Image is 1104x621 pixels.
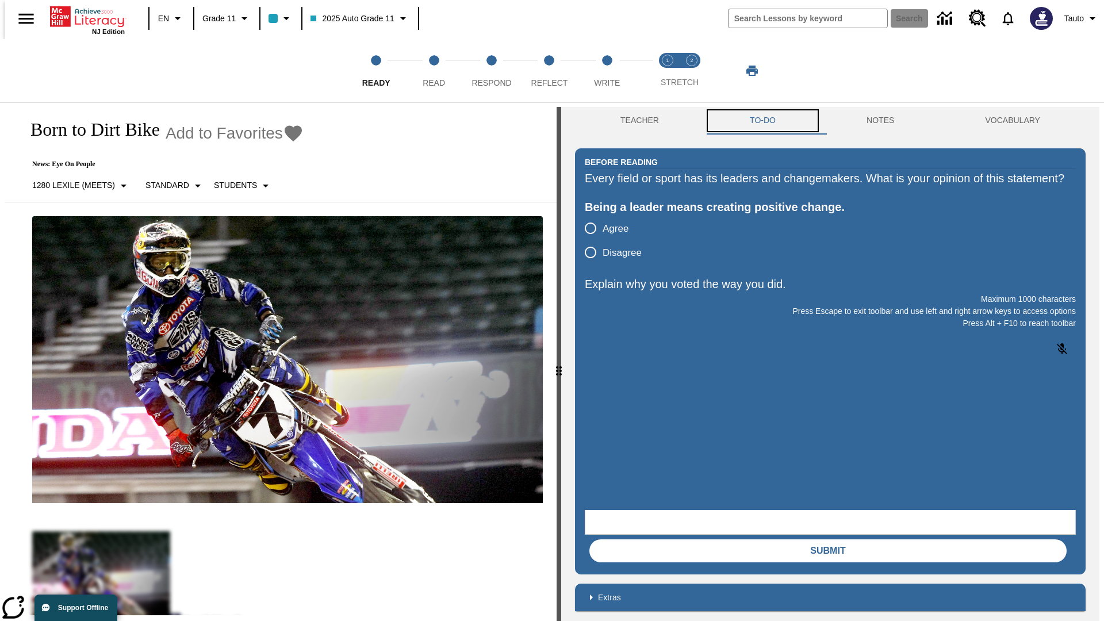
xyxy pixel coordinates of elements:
[423,78,445,87] span: Read
[930,3,962,34] a: Data Center
[661,78,699,87] span: STRETCH
[400,39,467,102] button: Read step 2 of 5
[209,175,277,196] button: Select Student
[940,107,1086,135] button: VOCABULARY
[531,78,568,87] span: Reflect
[557,107,561,621] div: Press Enter or Spacebar and then press right and left arrow keys to move the slider
[1064,13,1084,25] span: Tauto
[9,2,43,36] button: Open side menu
[50,4,125,35] div: Home
[585,305,1076,317] p: Press Escape to exit toolbar and use left and right arrow keys to access options
[589,539,1067,562] button: Submit
[153,8,190,29] button: Language: EN, Select a language
[28,175,135,196] button: Select Lexile, 1280 Lexile (Meets)
[575,107,704,135] button: Teacher
[603,221,628,236] span: Agree
[471,78,511,87] span: Respond
[603,246,642,260] span: Disagree
[18,119,160,140] h1: Born to Dirt Bike
[1030,7,1053,30] img: Avatar
[585,198,1076,216] div: Being a leader means creating positive change.
[585,293,1076,305] p: Maximum 1000 characters
[198,8,256,29] button: Grade: Grade 11, Select a grade
[458,39,525,102] button: Respond step 3 of 5
[92,28,125,35] span: NJ Edition
[574,39,641,102] button: Write step 5 of 5
[651,39,684,102] button: Stretch Read step 1 of 2
[141,175,209,196] button: Scaffolds, Standard
[734,60,770,81] button: Print
[1060,8,1104,29] button: Profile/Settings
[306,8,414,29] button: Class: 2025 Auto Grade 11, Select your class
[962,3,993,34] a: Resource Center, Will open in new tab
[18,160,304,168] p: News: Eye On People
[264,8,298,29] button: Class color is light blue. Change class color
[585,216,651,264] div: poll
[704,107,821,135] button: TO-DO
[666,57,669,63] text: 1
[585,275,1076,293] p: Explain why you voted the way you did.
[34,595,117,621] button: Support Offline
[202,13,236,25] span: Grade 11
[1048,335,1076,363] button: Click to activate and allow voice recognition
[166,124,283,143] span: Add to Favorites
[362,78,390,87] span: Ready
[675,39,708,102] button: Stretch Respond step 2 of 2
[575,107,1086,135] div: Instructional Panel Tabs
[690,57,693,63] text: 2
[58,604,108,612] span: Support Offline
[5,107,557,615] div: reading
[993,3,1023,33] a: Notifications
[1023,3,1060,33] button: Select a new avatar
[214,179,257,191] p: Students
[166,123,304,143] button: Add to Favorites - Born to Dirt Bike
[585,156,658,168] h2: Before Reading
[32,216,543,504] img: Motocross racer James Stewart flies through the air on his dirt bike.
[516,39,582,102] button: Reflect step 4 of 5
[310,13,394,25] span: 2025 Auto Grade 11
[32,179,115,191] p: 1280 Lexile (Meets)
[343,39,409,102] button: Ready step 1 of 5
[158,13,169,25] span: EN
[598,592,621,604] p: Extras
[561,107,1099,621] div: activity
[585,317,1076,329] p: Press Alt + F10 to reach toolbar
[575,584,1086,611] div: Extras
[585,169,1076,187] div: Every field or sport has its leaders and changemakers. What is your opinion of this statement?
[145,179,189,191] p: Standard
[821,107,940,135] button: NOTES
[729,9,887,28] input: search field
[5,9,168,20] body: Explain why you voted the way you did. Maximum 1000 characters Press Alt + F10 to reach toolbar P...
[594,78,620,87] span: Write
